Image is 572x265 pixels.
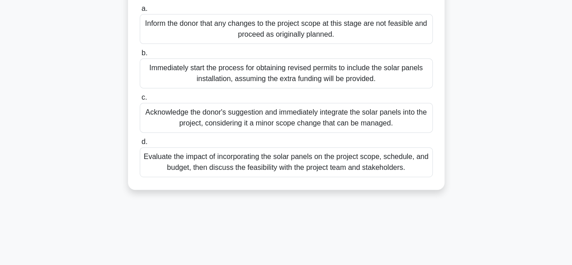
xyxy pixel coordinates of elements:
span: b. [142,49,147,57]
div: Acknowledge the donor's suggestion and immediately integrate the solar panels into the project, c... [140,103,433,133]
div: Inform the donor that any changes to the project scope at this stage are not feasible and proceed... [140,14,433,44]
div: Immediately start the process for obtaining revised permits to include the solar panels installat... [140,58,433,88]
div: Evaluate the impact of incorporating the solar panels on the project scope, schedule, and budget,... [140,147,433,177]
span: a. [142,5,147,12]
span: d. [142,138,147,145]
span: c. [142,93,147,101]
